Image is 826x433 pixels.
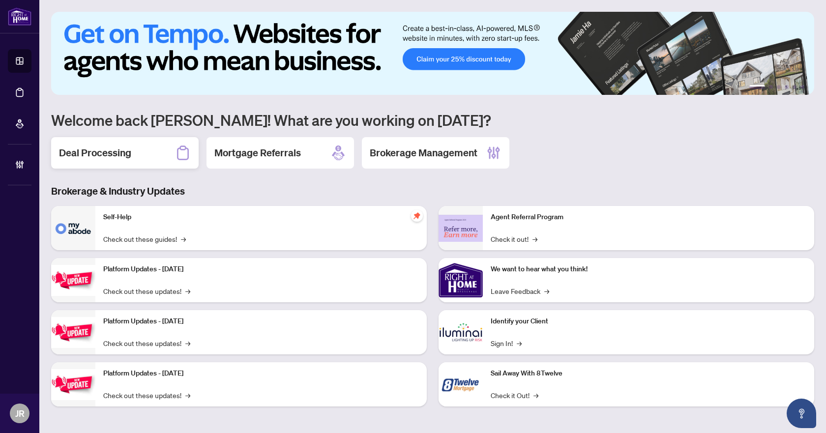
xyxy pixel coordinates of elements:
[103,316,419,327] p: Platform Updates - [DATE]
[185,286,190,296] span: →
[439,258,483,302] img: We want to hear what you think!
[532,233,537,244] span: →
[491,338,522,348] a: Sign In!→
[103,264,419,275] p: Platform Updates - [DATE]
[51,369,95,400] img: Platform Updates - June 23, 2025
[103,390,190,401] a: Check out these updates!→
[103,286,190,296] a: Check out these updates!→
[103,212,419,223] p: Self-Help
[185,338,190,348] span: →
[103,368,419,379] p: Platform Updates - [DATE]
[777,85,781,89] button: 3
[793,85,796,89] button: 5
[491,233,537,244] a: Check it out!→
[51,184,814,198] h3: Brokerage & Industry Updates
[517,338,522,348] span: →
[491,368,806,379] p: Sail Away With 8Twelve
[491,316,806,327] p: Identify your Client
[769,85,773,89] button: 2
[51,317,95,348] img: Platform Updates - July 8, 2025
[51,206,95,250] img: Self-Help
[439,215,483,242] img: Agent Referral Program
[439,310,483,354] img: Identify your Client
[491,264,806,275] p: We want to hear what you think!
[15,406,25,420] span: JR
[181,233,186,244] span: →
[8,7,31,26] img: logo
[185,390,190,401] span: →
[214,146,301,160] h2: Mortgage Referrals
[51,265,95,296] img: Platform Updates - July 21, 2025
[785,85,789,89] button: 4
[544,286,549,296] span: →
[103,338,190,348] a: Check out these updates!→
[800,85,804,89] button: 6
[51,12,814,95] img: Slide 0
[370,146,477,160] h2: Brokerage Management
[491,390,538,401] a: Check it Out!→
[491,212,806,223] p: Agent Referral Program
[533,390,538,401] span: →
[59,146,131,160] h2: Deal Processing
[51,111,814,129] h1: Welcome back [PERSON_NAME]! What are you working on [DATE]?
[439,362,483,406] img: Sail Away With 8Twelve
[749,85,765,89] button: 1
[411,210,423,222] span: pushpin
[787,399,816,428] button: Open asap
[491,286,549,296] a: Leave Feedback→
[103,233,186,244] a: Check out these guides!→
